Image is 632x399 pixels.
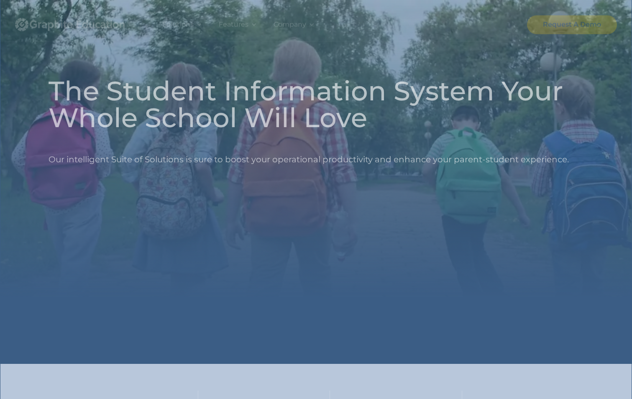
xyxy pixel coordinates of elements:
p: Our intelligent Suite of Solutions is sure to boost your operational productivity and enhance you... [49,138,569,182]
div: Request A Demo [543,19,601,31]
div: Features [219,19,248,31]
div: Company [274,19,306,31]
div: Solutions [154,8,210,41]
a: home [15,8,141,41]
h1: The Student Information System Your Whole School Will Love [49,77,584,131]
div: Solutions [162,19,194,31]
div: Features [210,8,265,41]
a: Request A Demo [527,15,617,34]
div: Company [265,8,323,41]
